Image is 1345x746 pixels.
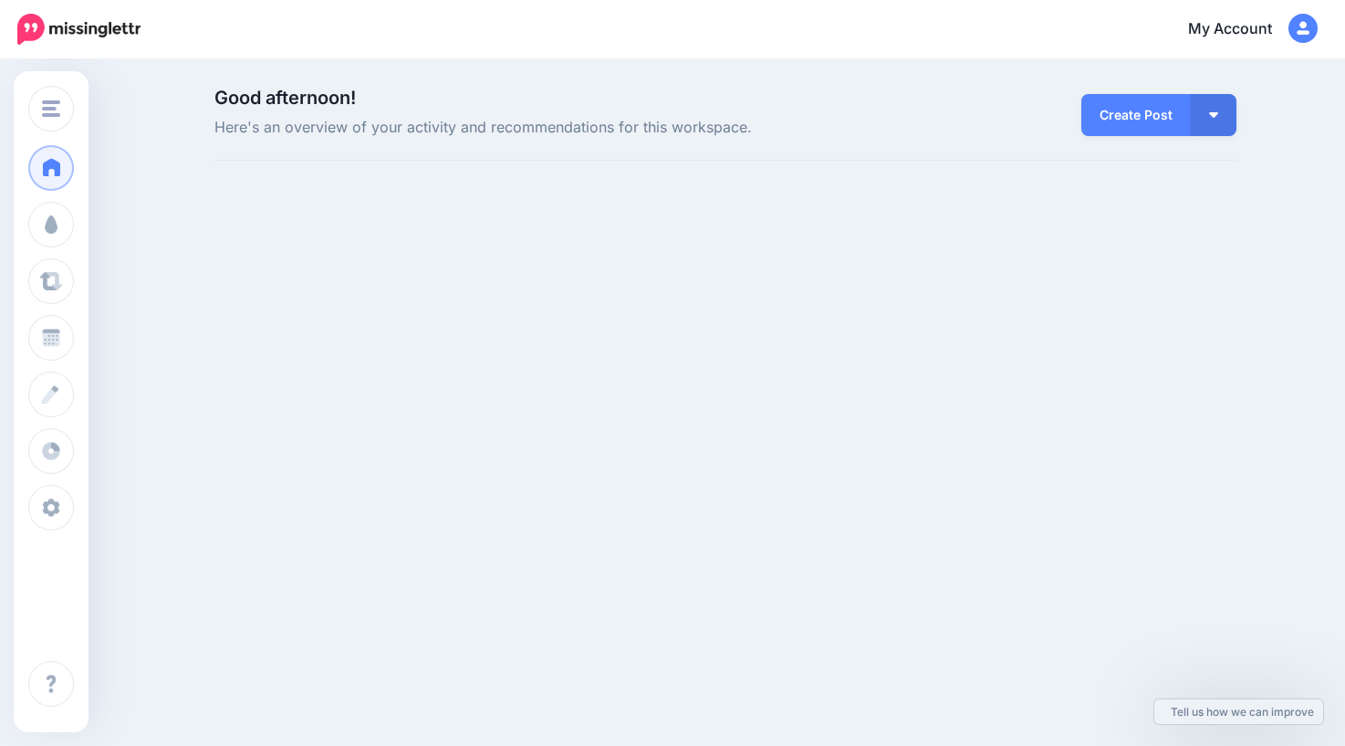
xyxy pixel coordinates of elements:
[17,14,141,45] img: Missinglettr
[1154,699,1323,724] a: Tell us how we can improve
[42,100,60,117] img: menu.png
[214,116,887,140] span: Here's an overview of your activity and recommendations for this workspace.
[1209,112,1218,118] img: arrow-down-white.png
[1081,94,1191,136] a: Create Post
[214,87,356,109] span: Good afternoon!
[1170,7,1318,52] a: My Account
